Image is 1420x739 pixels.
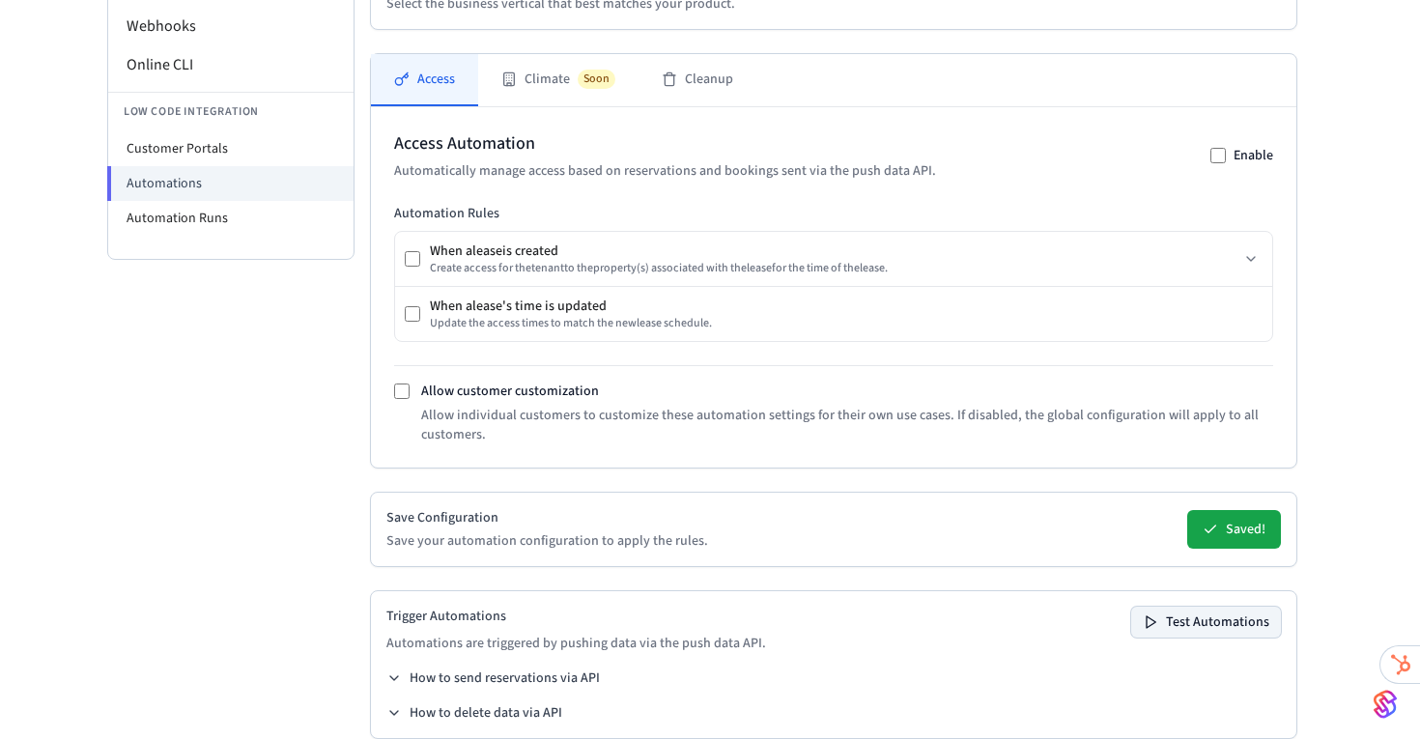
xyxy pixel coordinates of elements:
[430,316,712,331] div: Update the access times to match the new lease schedule.
[394,204,1273,223] h3: Automation Rules
[108,201,354,236] li: Automation Runs
[386,508,708,527] h2: Save Configuration
[421,382,599,401] label: Allow customer customization
[394,130,936,157] h2: Access Automation
[386,607,766,626] h2: Trigger Automations
[108,45,354,84] li: Online CLI
[430,261,888,276] div: Create access for the tenant to the property (s) associated with the lease for the time of the le...
[371,54,478,106] button: Access
[430,242,888,261] div: When a lease is created
[386,668,600,688] button: How to send reservations via API
[639,54,756,106] button: Cleanup
[478,54,639,106] button: ClimateSoon
[421,406,1274,444] p: Allow individual customers to customize these automation settings for their own use cases. If dis...
[108,92,354,131] li: Low Code Integration
[1131,607,1281,638] button: Test Automations
[578,70,615,89] span: Soon
[1374,689,1397,720] img: SeamLogoGradient.69752ec5.svg
[1187,510,1281,549] button: Saved!
[1234,146,1273,165] label: Enable
[394,161,936,181] p: Automatically manage access based on reservations and bookings sent via the push data API.
[108,131,354,166] li: Customer Portals
[108,7,354,45] li: Webhooks
[386,531,708,551] p: Save your automation configuration to apply the rules.
[107,166,354,201] li: Automations
[430,297,712,316] div: When a lease 's time is updated
[386,703,562,723] button: How to delete data via API
[386,634,766,653] p: Automations are triggered by pushing data via the push data API.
